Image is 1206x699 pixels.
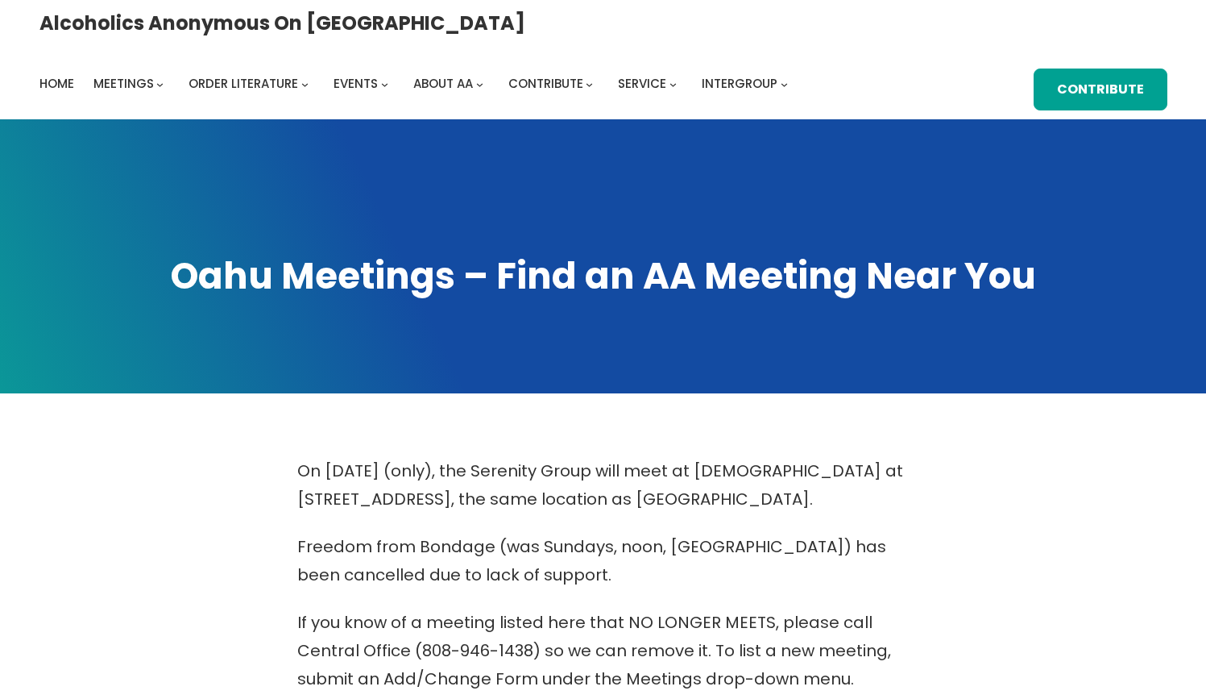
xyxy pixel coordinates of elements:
button: Contribute submenu [586,80,593,87]
a: About AA [413,73,473,95]
span: Service [618,75,666,92]
button: Intergroup submenu [781,80,788,87]
span: Order Literature [189,75,298,92]
a: Events [334,73,378,95]
h1: Oahu Meetings – Find an AA Meeting Near You [39,252,1167,301]
a: Intergroup [702,73,777,95]
a: Alcoholics Anonymous on [GEOGRAPHIC_DATA] [39,6,525,40]
nav: Intergroup [39,73,794,95]
a: Home [39,73,74,95]
button: About AA submenu [476,80,483,87]
button: Order Literature submenu [301,80,309,87]
span: Home [39,75,74,92]
span: Meetings [93,75,154,92]
a: Meetings [93,73,154,95]
p: Freedom from Bondage (was Sundays, noon, [GEOGRAPHIC_DATA]) has been cancelled due to lack of sup... [297,533,910,589]
a: Contribute [508,73,583,95]
span: Intergroup [702,75,777,92]
span: Events [334,75,378,92]
button: Meetings submenu [156,80,164,87]
button: Service submenu [669,80,677,87]
span: Contribute [508,75,583,92]
p: On [DATE] (only), the Serenity Group will meet at [DEMOGRAPHIC_DATA] at [STREET_ADDRESS], the sam... [297,457,910,514]
p: If you know of a meeting listed here that NO LONGER MEETS, please call Central Office (808-946-14... [297,609,910,693]
button: Events submenu [381,80,388,87]
span: About AA [413,75,473,92]
a: Service [618,73,666,95]
a: Contribute [1034,69,1167,110]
